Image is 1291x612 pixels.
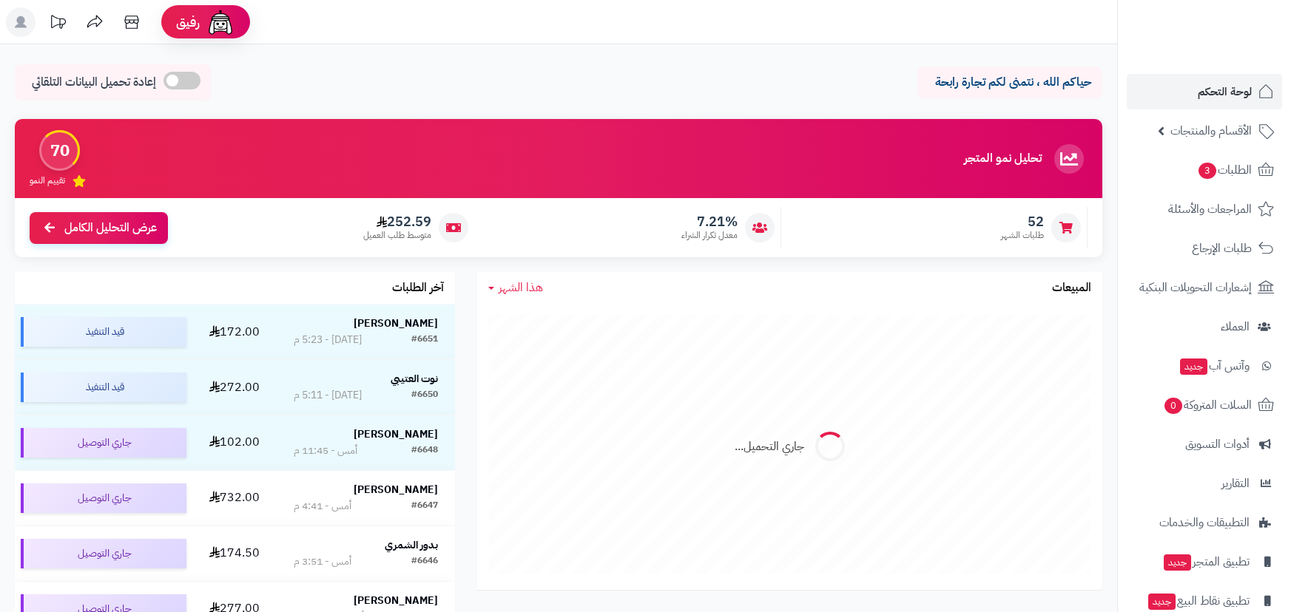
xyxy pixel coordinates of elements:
span: المراجعات والأسئلة [1168,199,1252,220]
strong: [PERSON_NAME] [354,593,438,608]
span: رفيق [176,13,200,31]
a: السلات المتروكة0 [1127,387,1282,423]
div: جاري التحميل... [735,438,804,455]
div: أمس - 3:51 م [294,554,351,569]
span: متوسط طلب العميل [363,229,431,242]
span: جديد [1164,554,1191,571]
a: العملاء [1127,309,1282,344]
span: العملاء [1221,316,1250,337]
span: جديد [1148,594,1176,610]
div: جاري التوصيل [21,428,186,458]
span: 252.59 [363,214,431,230]
div: #6648 [411,443,438,458]
h3: المبيعات [1052,282,1091,295]
span: طلبات الشهر [1001,229,1044,242]
div: #6646 [411,554,438,569]
span: 52 [1001,214,1044,230]
span: أدوات التسويق [1185,434,1250,455]
span: 0 [1164,398,1182,414]
p: حياكم الله ، نتمنى لكم تجارة رابحة [928,74,1091,91]
div: أمس - 11:45 م [294,443,357,458]
span: وآتس آب [1179,356,1250,376]
span: تطبيق نقاط البيع [1147,591,1250,611]
a: أدوات التسويق [1127,426,1282,462]
h3: آخر الطلبات [392,282,444,295]
span: معدل تكرار الشراء [681,229,738,242]
span: هذا الشهر [499,279,543,296]
div: جاري التوصيل [21,483,186,513]
span: إعادة تحميل البيانات التلقائي [32,74,156,91]
td: 732.00 [192,471,277,526]
a: وآتس آبجديد [1127,348,1282,384]
td: 172.00 [192,305,277,359]
strong: [PERSON_NAME] [354,426,438,442]
span: طلبات الإرجاع [1192,238,1252,259]
a: إشعارات التحويلات البنكية [1127,270,1282,305]
span: 7.21% [681,214,738,230]
span: التقارير [1221,473,1250,494]
div: جاري التوصيل [21,539,186,568]
span: لوحة التحكم [1198,81,1252,102]
a: لوحة التحكم [1127,74,1282,109]
span: 3 [1199,163,1216,179]
a: طلبات الإرجاع [1127,231,1282,266]
span: الأقسام والمنتجات [1170,120,1252,141]
a: تطبيق المتجرجديد [1127,544,1282,579]
div: [DATE] - 5:11 م [294,388,362,403]
div: قيد التنفيذ [21,317,186,347]
img: ai-face.png [206,7,235,37]
strong: [PERSON_NAME] [354,316,438,331]
a: تحديثات المنصة [39,7,76,41]
img: logo-2.png [1190,41,1277,72]
a: التقارير [1127,466,1282,501]
a: التطبيقات والخدمات [1127,505,1282,540]
span: جديد [1180,358,1207,375]
td: 174.50 [192,526,277,581]
a: هذا الشهر [488,279,543,296]
div: قيد التنفيذ [21,373,186,402]
span: تقييم النمو [30,174,65,187]
div: #6651 [411,333,438,347]
h3: تحليل نمو المتجر [964,152,1042,166]
a: الطلبات3 [1127,152,1282,188]
span: السلات المتروكة [1163,395,1252,415]
span: عرض التحليل الكامل [64,220,157,237]
span: إشعارات التحويلات البنكية [1139,277,1252,298]
td: 272.00 [192,360,277,415]
a: المراجعات والأسئلة [1127,191,1282,227]
div: أمس - 4:41 م [294,499,351,514]
div: #6647 [411,499,438,514]
span: التطبيقات والخدمات [1159,512,1250,533]
strong: [PERSON_NAME] [354,482,438,497]
span: الطلبات [1197,160,1252,180]
span: تطبيق المتجر [1162,551,1250,572]
td: 102.00 [192,415,277,470]
div: #6650 [411,388,438,403]
a: عرض التحليل الكامل [30,212,168,244]
strong: بدور الشمري [385,537,438,553]
div: [DATE] - 5:23 م [294,333,362,347]
strong: نوت العتيبي [391,371,438,387]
